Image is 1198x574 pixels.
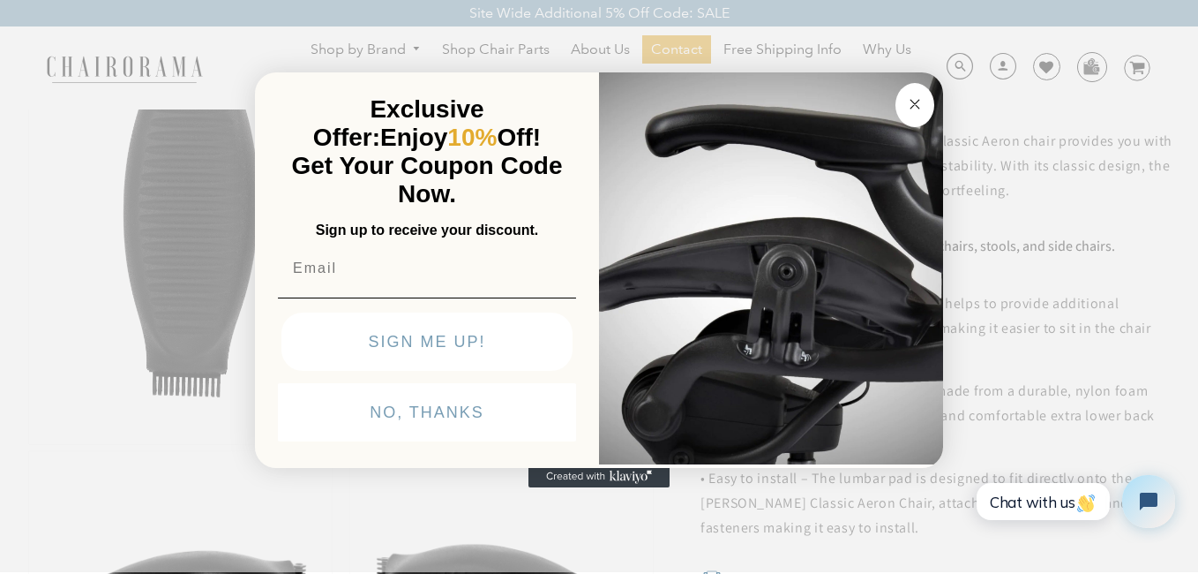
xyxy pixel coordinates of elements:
[599,69,943,464] img: 92d77583-a095-41f6-84e7-858462e0427a.jpeg
[447,124,497,151] span: 10%
[316,223,538,238] span: Sign up to receive your discount.
[957,460,1190,543] iframe: Tidio Chat
[292,152,563,208] span: Get Your Coupon Code Now.
[281,313,573,371] button: SIGN ME UP!
[895,83,934,127] button: Close dialog
[278,298,576,298] img: underline
[380,124,541,151] span: Enjoy Off!
[528,466,670,487] a: Created with Klaviyo - opens in a new tab
[313,95,484,151] span: Exclusive Offer:
[278,383,576,442] button: NO, THANKS
[278,251,576,286] input: Email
